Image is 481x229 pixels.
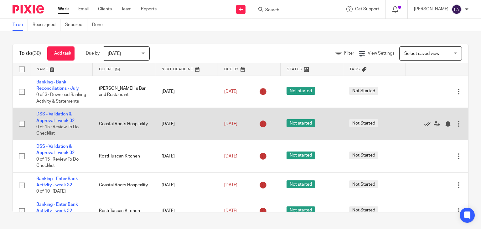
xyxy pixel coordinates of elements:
[98,6,112,12] a: Clients
[155,108,218,140] td: [DATE]
[355,7,379,11] span: Get Support
[13,19,28,31] a: To do
[224,154,237,158] span: [DATE]
[141,6,157,12] a: Reports
[452,4,462,14] img: svg%3E
[224,209,237,213] span: [DATE]
[36,144,75,155] a: DSS - Validation & Approval - week 32
[349,119,378,127] span: Not Started
[287,206,315,214] span: Not started
[424,121,434,127] a: Mark as done
[287,180,315,188] span: Not started
[224,183,237,187] span: [DATE]
[78,6,89,12] a: Email
[349,67,360,71] span: Tags
[155,140,218,173] td: [DATE]
[93,76,155,108] td: [PERSON_NAME]´s Bar and Restaurant
[224,122,237,126] span: [DATE]
[287,87,315,95] span: Not started
[155,76,218,108] td: [DATE]
[404,51,439,56] span: Select saved view
[33,19,60,31] a: Reassigned
[349,206,378,214] span: Not Started
[86,50,100,56] p: Due by
[287,119,315,127] span: Not started
[224,89,237,94] span: [DATE]
[92,19,107,31] a: Done
[36,189,66,194] span: 0 of 10 · [DATE]
[349,152,378,159] span: Not Started
[93,198,155,224] td: Rosti Tuscan Kitchen
[155,172,218,198] td: [DATE]
[344,51,354,56] span: Filter
[36,125,79,136] span: 0 of 15 · Review To Do Checklist
[349,87,378,95] span: Not Started
[58,6,69,12] a: Work
[93,172,155,198] td: Coastal Roots Hospitality
[36,157,79,168] span: 0 of 15 · Review To Do Checklist
[155,198,218,224] td: [DATE]
[108,51,121,56] span: [DATE]
[36,112,75,123] a: DSS - Validation & Approval - week 32
[368,51,395,56] span: View Settings
[414,6,448,12] p: [PERSON_NAME]
[121,6,132,12] a: Team
[36,177,78,187] a: Banking - Enter Bank Activity - week 32
[93,108,155,140] td: Coastal Roots Hospitality
[349,180,378,188] span: Not Started
[19,50,41,57] h1: To do
[265,8,321,13] input: Search
[32,51,41,56] span: (30)
[36,202,78,213] a: Banking - Enter Bank Activity - week 32
[36,93,86,104] span: 0 of 3 · Download Banking Activity & Statements
[36,80,79,91] a: Banking - Bank Reconciliations - July
[65,19,87,31] a: Snoozed
[47,46,75,61] a: + Add task
[93,140,155,173] td: Rosti Tuscan Kitchen
[287,152,315,159] span: Not started
[13,5,44,13] img: Pixie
